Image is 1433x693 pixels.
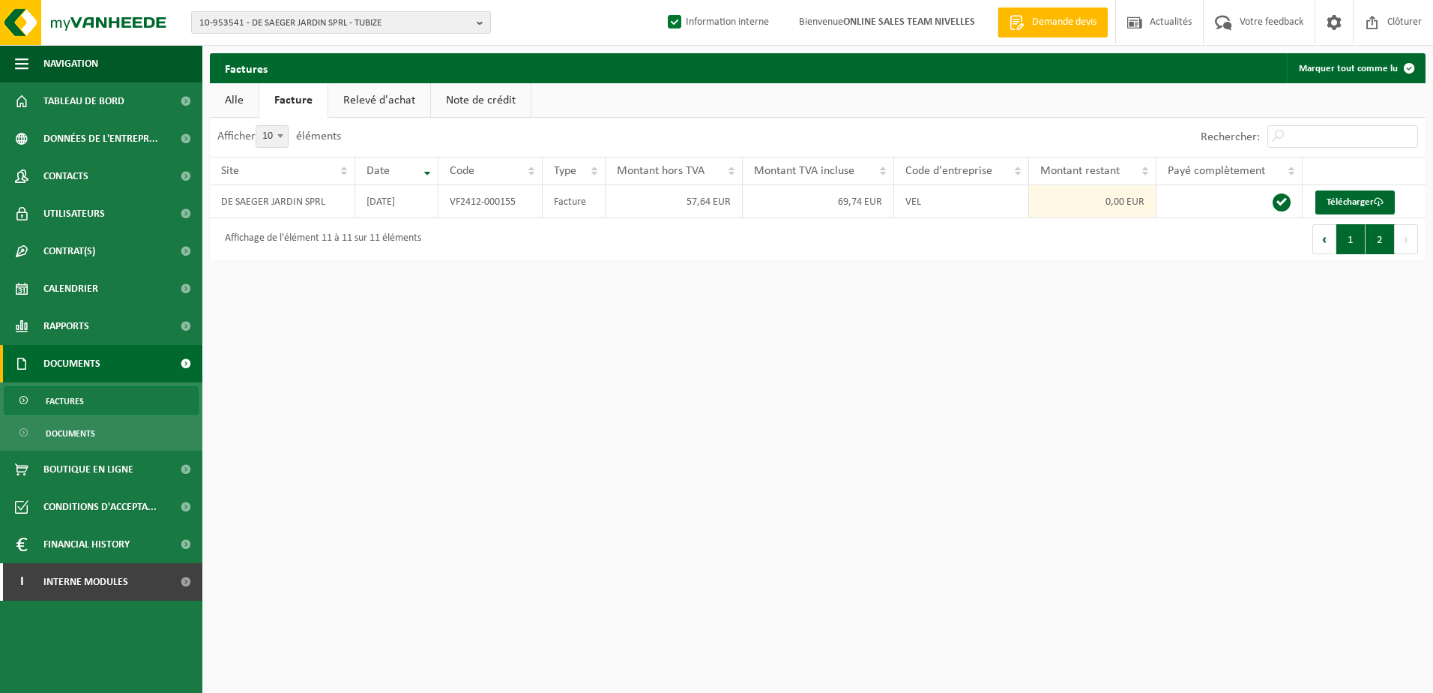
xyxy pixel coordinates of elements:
[617,165,705,177] span: Montant hors TVA
[438,185,543,218] td: VF2412-000155
[43,157,88,195] span: Contacts
[43,563,128,601] span: Interne modules
[43,232,95,270] span: Contrat(s)
[217,226,421,253] div: Affichage de l'élément 11 à 11 sur 11 éléments
[43,270,98,307] span: Calendrier
[1168,165,1265,177] span: Payé complètement
[46,419,95,448] span: Documents
[606,185,743,218] td: 57,64 EUR
[1315,190,1395,214] a: Télécharger
[256,126,288,147] span: 10
[754,165,854,177] span: Montant TVA incluse
[43,195,105,232] span: Utilisateurs
[199,12,471,34] span: 10-953541 - DE SAEGER JARDIN SPRL - TUBIZE
[1312,224,1336,254] button: Previous
[1336,224,1366,254] button: 1
[46,387,84,415] span: Factures
[43,307,89,345] span: Rapports
[665,11,769,34] label: Information interne
[191,11,491,34] button: 10-953541 - DE SAEGER JARDIN SPRL - TUBIZE
[1029,185,1156,218] td: 0,00 EUR
[450,165,474,177] span: Code
[355,185,438,218] td: [DATE]
[43,45,98,82] span: Navigation
[210,53,283,82] h2: Factures
[43,488,157,526] span: Conditions d'accepta...
[905,165,992,177] span: Code d'entreprise
[1040,165,1120,177] span: Montant restant
[43,82,124,120] span: Tableau de bord
[217,130,341,142] label: Afficher éléments
[1201,131,1260,143] label: Rechercher:
[998,7,1108,37] a: Demande devis
[328,83,430,118] a: Relevé d'achat
[366,165,390,177] span: Date
[4,418,199,447] a: Documents
[431,83,531,118] a: Note de crédit
[743,185,894,218] td: 69,74 EUR
[210,185,355,218] td: DE SAEGER JARDIN SPRL
[843,16,975,28] strong: ONLINE SALES TEAM NIVELLES
[543,185,606,218] td: Facture
[1366,224,1395,254] button: 2
[43,451,133,488] span: Boutique en ligne
[256,125,289,148] span: 10
[43,345,100,382] span: Documents
[1395,224,1418,254] button: Next
[43,526,130,563] span: Financial History
[1028,15,1100,30] span: Demande devis
[1287,53,1424,83] button: Marquer tout comme lu
[210,83,259,118] a: Alle
[259,83,328,118] a: Facture
[221,165,239,177] span: Site
[4,386,199,415] a: Factures
[15,563,28,601] span: I
[43,120,158,157] span: Données de l'entrepr...
[894,185,1029,218] td: VEL
[554,165,576,177] span: Type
